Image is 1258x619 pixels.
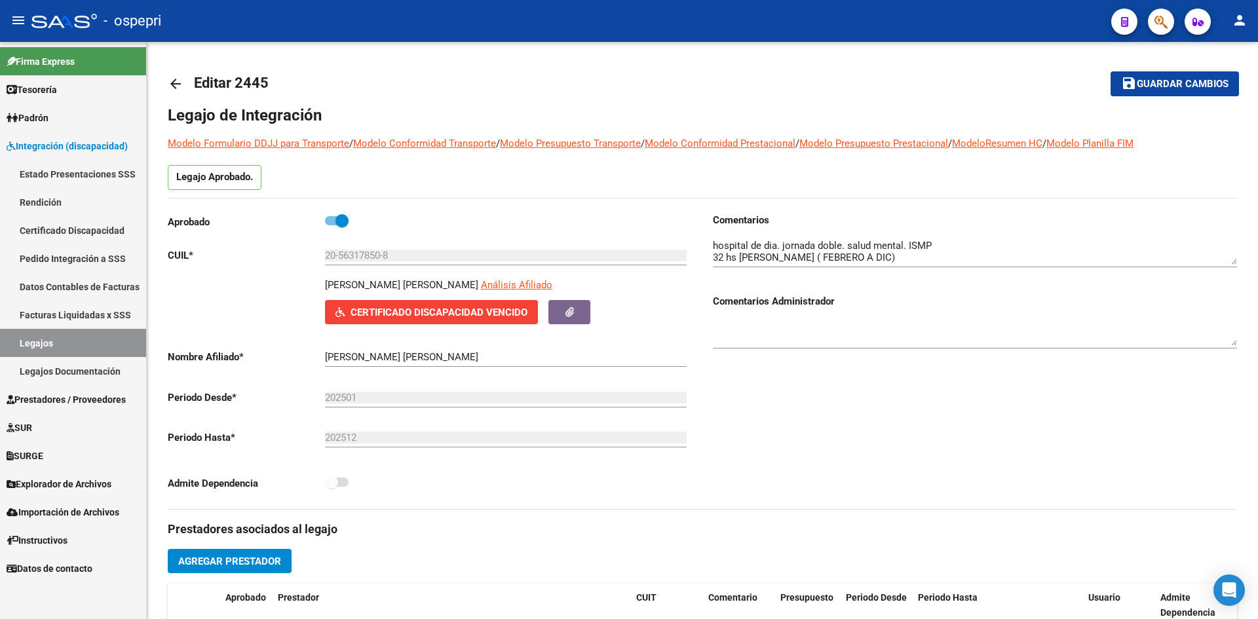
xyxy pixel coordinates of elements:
[168,165,261,190] p: Legajo Aprobado.
[708,592,757,603] span: Comentario
[7,83,57,97] span: Tesorería
[636,592,657,603] span: CUIT
[500,138,641,149] a: Modelo Presupuesto Transporte
[10,12,26,28] mat-icon: menu
[7,533,67,548] span: Instructivos
[351,307,527,318] span: Certificado Discapacidad Vencido
[918,592,978,603] span: Periodo Hasta
[1137,79,1229,90] span: Guardar cambios
[645,138,795,149] a: Modelo Conformidad Prestacional
[7,139,128,153] span: Integración (discapacidad)
[7,54,75,69] span: Firma Express
[353,138,496,149] a: Modelo Conformidad Transporte
[168,350,325,364] p: Nombre Afiliado
[104,7,161,35] span: - ospepri
[225,592,266,603] span: Aprobado
[7,561,92,576] span: Datos de contacto
[1111,71,1239,96] button: Guardar cambios
[168,138,349,149] a: Modelo Formulario DDJJ para Transporte
[780,592,833,603] span: Presupuesto
[7,449,43,463] span: SURGE
[7,111,48,125] span: Padrón
[713,294,1237,309] h3: Comentarios Administrador
[168,390,325,405] p: Periodo Desde
[7,392,126,407] span: Prestadores / Proveedores
[194,75,269,91] span: Editar 2445
[1088,592,1120,603] span: Usuario
[799,138,948,149] a: Modelo Presupuesto Prestacional
[168,76,183,92] mat-icon: arrow_back
[168,215,325,229] p: Aprobado
[846,592,907,603] span: Periodo Desde
[1160,592,1215,618] span: Admite Dependencia
[168,549,292,573] button: Agregar Prestador
[325,300,538,324] button: Certificado Discapacidad Vencido
[481,279,552,291] span: Análisis Afiliado
[325,278,478,292] p: [PERSON_NAME] [PERSON_NAME]
[178,555,281,567] span: Agregar Prestador
[1121,75,1137,91] mat-icon: save
[168,105,1237,126] h1: Legajo de Integración
[713,213,1237,227] h3: Comentarios
[7,477,111,491] span: Explorador de Archivos
[168,430,325,445] p: Periodo Hasta
[1213,574,1245,606] div: Open Intercom Messenger
[952,138,1042,149] a: ModeloResumen HC
[278,592,319,603] span: Prestador
[1232,12,1248,28] mat-icon: person
[168,520,1237,538] h3: Prestadores asociados al legajo
[168,248,325,263] p: CUIL
[7,421,32,435] span: SUR
[168,476,325,491] p: Admite Dependencia
[7,505,119,519] span: Importación de Archivos
[1046,138,1134,149] a: Modelo Planilla FIM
